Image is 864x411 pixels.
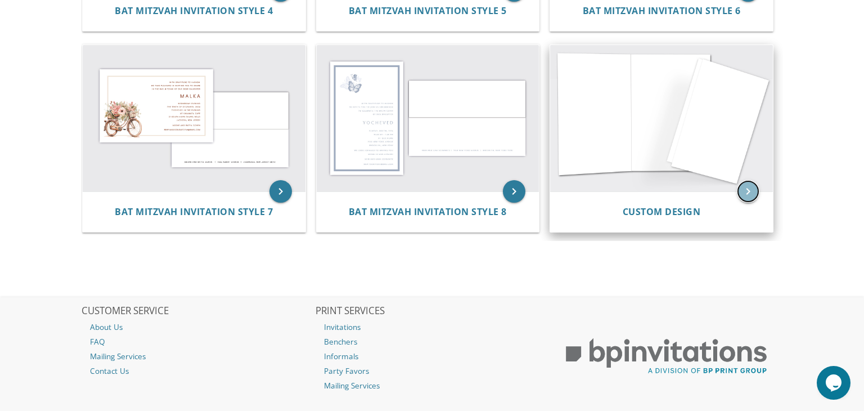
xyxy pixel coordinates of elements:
[349,207,507,217] a: Bat Mitzvah Invitation Style 8
[817,366,853,400] iframe: chat widget
[316,334,548,349] a: Benchers
[349,6,507,16] a: Bat Mitzvah Invitation Style 5
[737,180,759,203] a: keyboard_arrow_right
[550,45,773,191] img: Custom Design
[115,6,273,16] a: Bat Mitzvah Invitation Style 4
[316,349,548,364] a: Informals
[317,45,539,191] img: Bat Mitzvah Invitation Style 8
[583,5,741,17] span: Bat Mitzvah Invitation Style 6
[349,205,507,218] span: Bat Mitzvah Invitation Style 8
[115,207,273,217] a: Bat Mitzvah Invitation Style 7
[82,320,314,334] a: About Us
[316,306,548,317] h2: PRINT SERVICES
[550,328,783,385] img: BP Print Group
[623,207,701,217] a: Custom Design
[623,205,701,218] span: Custom Design
[83,45,305,191] img: Bat Mitzvah Invitation Style 7
[115,5,273,17] span: Bat Mitzvah Invitation Style 4
[503,180,525,203] a: keyboard_arrow_right
[316,320,548,334] a: Invitations
[316,364,548,378] a: Party Favors
[349,5,507,17] span: Bat Mitzvah Invitation Style 5
[82,349,314,364] a: Mailing Services
[583,6,741,16] a: Bat Mitzvah Invitation Style 6
[269,180,292,203] a: keyboard_arrow_right
[316,378,548,393] a: Mailing Services
[115,205,273,218] span: Bat Mitzvah Invitation Style 7
[82,364,314,378] a: Contact Us
[82,334,314,349] a: FAQ
[82,306,314,317] h2: CUSTOMER SERVICE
